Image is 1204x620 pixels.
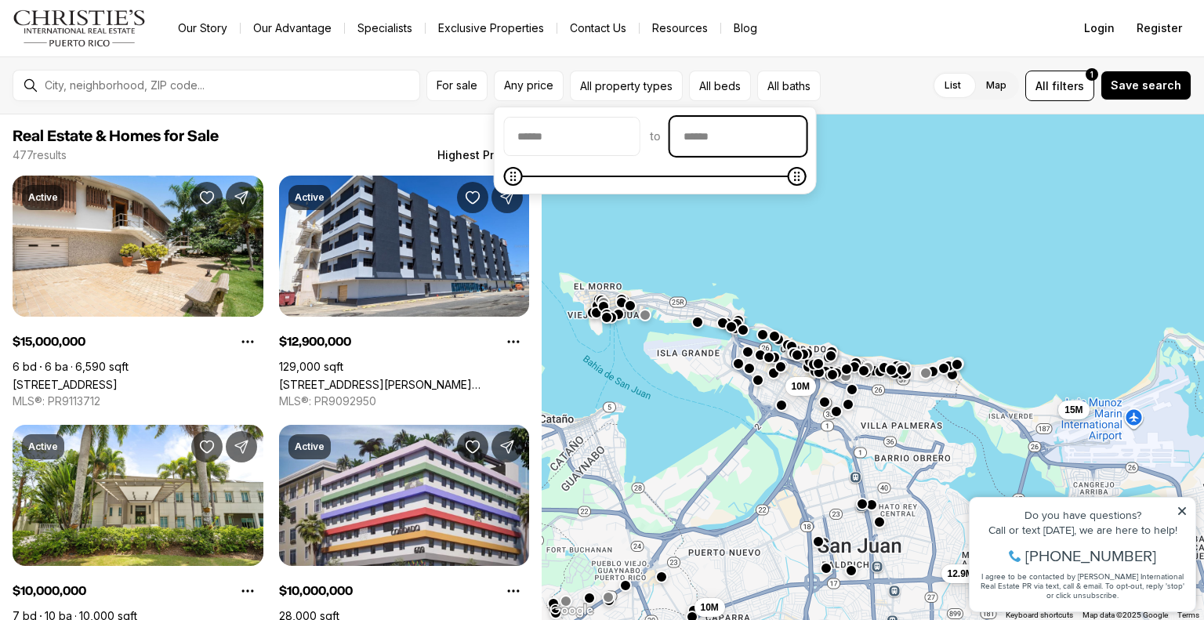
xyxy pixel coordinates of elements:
span: filters [1052,78,1084,94]
button: Allfilters1 [1025,71,1094,101]
a: Our Story [165,17,240,39]
button: Property options [498,575,529,607]
button: Save Property: 9 CASTANA ST [191,431,223,462]
span: Save search [1111,79,1181,92]
span: [PHONE_NUMBER] [64,74,195,89]
button: Share Property [491,431,523,462]
span: Minimum [504,167,523,186]
span: 10M [791,380,809,393]
div: Call or text [DATE], we are here to help! [16,50,227,61]
a: Specialists [345,17,425,39]
span: Maximum [788,167,807,186]
button: Share Property [226,182,257,213]
p: Active [28,191,58,204]
span: Register [1137,22,1182,34]
button: Share Property [491,182,523,213]
p: Active [28,441,58,453]
button: Save search [1101,71,1191,100]
span: 10M [700,601,718,614]
span: to [650,130,661,143]
button: Login [1075,13,1124,44]
button: Register [1127,13,1191,44]
button: 12.9M [941,564,979,583]
button: Save Property: 602 BARBOSA AVE [457,182,488,213]
span: Real Estate & Homes for Sale [13,129,219,144]
button: 10M [785,377,815,396]
img: logo [13,9,147,47]
a: Resources [640,17,720,39]
button: All property types [570,71,683,101]
p: Active [295,441,325,453]
div: Do you have questions? [16,35,227,46]
span: 1 [1090,68,1093,81]
button: All beds [689,71,751,101]
button: Contact Us [557,17,639,39]
button: Property options [232,326,263,357]
button: Property options [498,326,529,357]
label: Map [974,71,1019,100]
a: Our Advantage [241,17,344,39]
span: Login [1084,22,1115,34]
button: Property options [232,575,263,607]
span: 12.9M [947,567,973,580]
button: For sale [426,71,488,101]
button: Share Property [226,431,257,462]
span: I agree to be contacted by [PERSON_NAME] International Real Estate PR via text, call & email. To ... [20,96,223,126]
button: All baths [757,71,821,101]
span: Highest Price [437,149,510,161]
input: priceMax [671,118,806,155]
button: 10M [694,598,724,617]
button: Any price [494,71,564,101]
button: Save Property: 609 CONDADO AVENUE [457,431,488,462]
span: 15M [1064,404,1083,416]
a: 20 AMAPOLA ST, CAROLINA PR, 00979 [13,378,118,391]
a: Blog [721,17,770,39]
p: Active [295,191,325,204]
span: All [1035,78,1049,94]
button: Highest Price [428,140,539,171]
span: Any price [504,79,553,92]
p: 477 results [13,149,67,161]
a: 602 BARBOSA AVE, SAN JUAN PR, 00926 [279,378,530,391]
input: priceMin [505,118,640,155]
a: Exclusive Properties [426,17,557,39]
label: List [932,71,974,100]
span: For sale [437,79,477,92]
button: 15M [1058,401,1089,419]
button: Save Property: 20 AMAPOLA ST [191,182,223,213]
